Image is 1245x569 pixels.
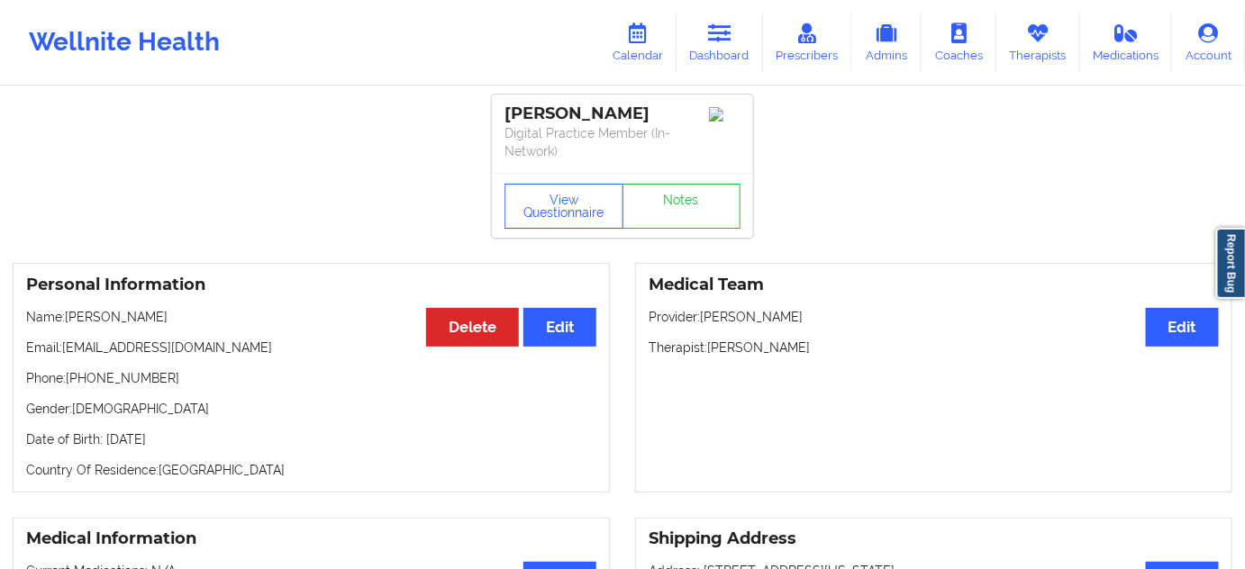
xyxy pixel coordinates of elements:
h3: Personal Information [26,275,596,295]
a: Account [1172,13,1245,72]
p: Gender: [DEMOGRAPHIC_DATA] [26,400,596,418]
p: Country Of Residence: [GEOGRAPHIC_DATA] [26,461,596,479]
div: [PERSON_NAME] [504,104,741,124]
a: Dashboard [677,13,763,72]
button: Edit [523,308,596,347]
button: Delete [426,308,519,347]
p: Therapist: [PERSON_NAME] [649,339,1219,357]
a: Medications [1080,13,1173,72]
a: Coaches [922,13,996,72]
a: Calendar [599,13,677,72]
h3: Medical Information [26,528,596,549]
p: Provider: [PERSON_NAME] [649,308,1219,326]
a: Admins [851,13,922,72]
a: Report Bug [1216,228,1245,299]
button: View Questionnaire [504,184,623,229]
img: Image%2Fplaceholer-image.png [709,107,741,122]
p: Date of Birth: [DATE] [26,430,596,448]
p: Digital Practice Member (In-Network) [504,124,741,160]
a: Notes [622,184,741,229]
button: Edit [1146,308,1219,347]
p: Name: [PERSON_NAME] [26,308,596,326]
h3: Shipping Address [649,528,1219,549]
h3: Medical Team [649,275,1219,295]
a: Prescribers [763,13,852,72]
p: Phone: [PHONE_NUMBER] [26,369,596,387]
p: Email: [EMAIL_ADDRESS][DOMAIN_NAME] [26,339,596,357]
a: Therapists [996,13,1080,72]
